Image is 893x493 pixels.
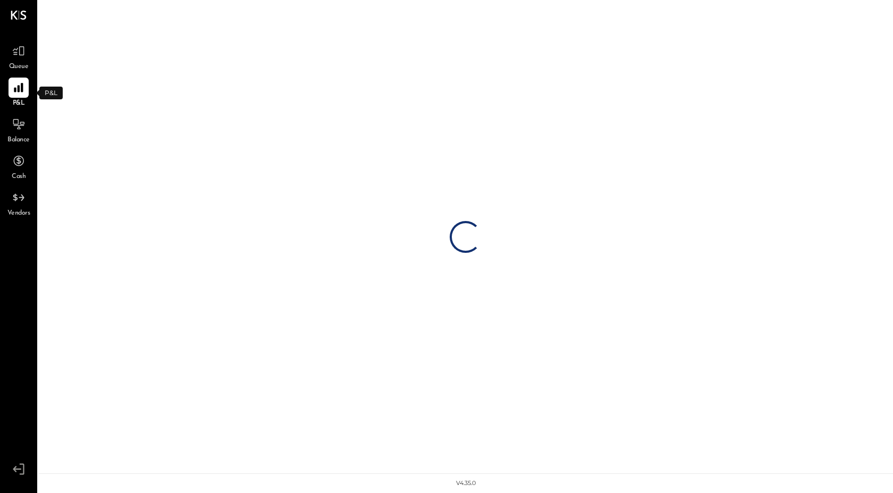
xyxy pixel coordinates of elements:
[7,135,30,145] span: Balance
[1,151,37,182] a: Cash
[1,78,37,108] a: P&L
[1,41,37,72] a: Queue
[9,62,29,72] span: Queue
[1,114,37,145] a: Balance
[456,479,476,488] div: v 4.35.0
[7,209,30,218] span: Vendors
[1,188,37,218] a: Vendors
[39,87,63,99] div: P&L
[12,172,26,182] span: Cash
[13,99,25,108] span: P&L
